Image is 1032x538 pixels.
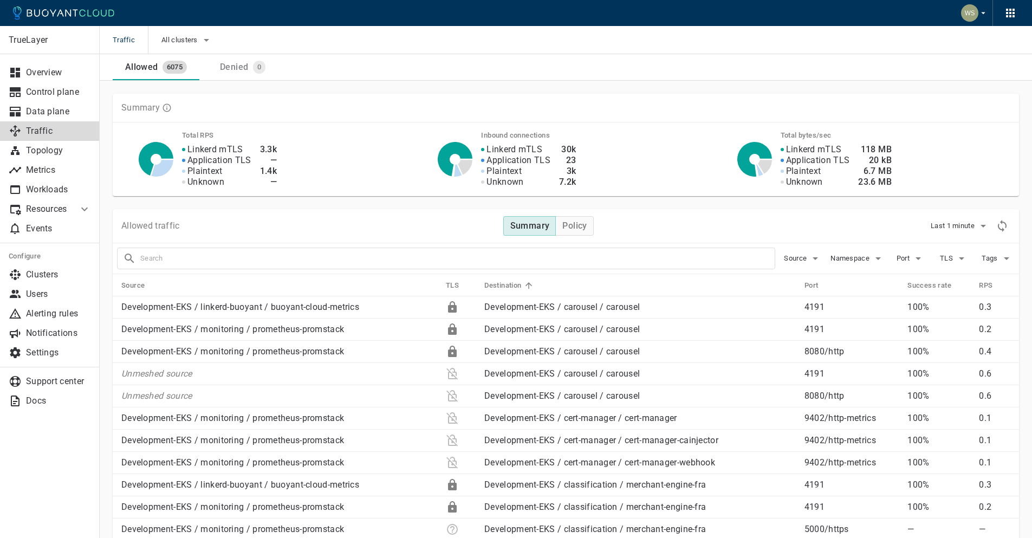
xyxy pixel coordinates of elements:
h4: — [260,177,277,187]
p: 100% [907,324,970,335]
button: Source [784,250,822,267]
a: Development-EKS / carousel / carousel [484,302,640,312]
p: 9402 / http-metrics [804,435,899,446]
h5: RPS [979,281,992,290]
button: Last 1 minute [931,218,990,234]
h5: TLS [446,281,459,290]
h4: 20 kB [858,155,892,166]
p: Summary [121,102,160,113]
span: TLS [446,281,473,290]
h4: 23.6 MB [858,177,892,187]
span: TLS [940,254,955,263]
a: Development-EKS / monitoring / prometheus-promstack [121,457,344,468]
p: Unmeshed source [121,368,437,379]
p: Users [26,289,91,300]
p: 0.1 [979,435,1010,446]
a: Development-EKS / monitoring / prometheus-promstack [121,524,344,534]
p: Events [26,223,91,234]
span: Tags [982,254,999,263]
p: 8080 / http [804,391,899,401]
p: Plaintext [187,166,223,177]
p: TrueLayer [9,35,90,46]
div: Plaintext [446,390,459,403]
p: Overview [26,67,91,78]
p: 0.4 [979,346,1010,357]
p: Docs [26,396,91,406]
p: Plaintext [786,166,821,177]
a: Development-EKS / linkerd-buoyant / buoyant-cloud-metrics [121,479,359,490]
p: 100% [907,391,970,401]
p: 0.6 [979,368,1010,379]
p: Linkerd mTLS [486,144,542,155]
p: Linkerd mTLS [786,144,842,155]
p: Application TLS [486,155,550,166]
a: Development-EKS / monitoring / prometheus-promstack [121,413,344,423]
p: 100% [907,435,970,446]
a: Development-EKS / monitoring / prometheus-promstack [121,346,344,356]
p: Support center [26,376,91,387]
span: All clusters [161,36,200,44]
p: 4191 [804,368,899,379]
p: 0.6 [979,391,1010,401]
p: 9402 / http-metrics [804,457,899,468]
p: Allowed traffic [121,221,180,231]
p: 100% [907,302,970,313]
h4: 6.7 MB [858,166,892,177]
p: 0.2 [979,324,1010,335]
button: Namespace [830,250,885,267]
span: Port [897,254,912,263]
p: Metrics [26,165,91,176]
a: Development-EKS / carousel / carousel [484,324,640,334]
a: Development-EKS / carousel / carousel [484,368,640,379]
h4: Summary [510,221,550,231]
h5: Success rate [907,281,951,290]
a: Allowed6075 [113,54,199,80]
p: Topology [26,145,91,156]
span: Port [804,281,833,290]
span: Traffic [113,26,148,54]
h5: Configure [9,252,91,261]
p: Data plane [26,106,91,117]
div: Plaintext [446,434,459,447]
h4: 118 MB [858,144,892,155]
span: 0 [253,63,265,72]
h4: 3.3k [260,144,277,155]
a: Development-EKS / monitoring / prometheus-promstack [121,502,344,512]
button: Port [893,250,928,267]
p: Linkerd mTLS [187,144,243,155]
a: Development-EKS / classification / merchant-engine-fra [484,524,706,534]
p: Unknown [187,177,224,187]
svg: TLS data is compiled from traffic seen by Linkerd proxies. RPS and TCP bytes reflect both inbound... [162,103,172,113]
div: Plaintext [446,456,459,469]
a: Development-EKS / cert-manager / cert-manager [484,413,677,423]
a: Development-EKS / monitoring / prometheus-promstack [121,435,344,445]
div: Plaintext [446,367,459,380]
button: All clusters [161,32,213,48]
div: Denied [216,57,248,73]
p: 0.1 [979,457,1010,468]
div: Allowed [121,57,158,73]
img: Weichung Shaw [961,4,978,22]
a: Development-EKS / classification / merchant-engine-fra [484,502,706,512]
p: Clusters [26,269,91,280]
h5: Source [121,281,145,290]
a: Denied0 [199,54,286,80]
p: 9402 / http-metrics [804,413,899,424]
span: Source [784,254,809,263]
h4: Policy [562,221,587,231]
button: TLS [937,250,971,267]
p: 4191 [804,324,899,335]
p: 100% [907,479,970,490]
p: 0.1 [979,413,1010,424]
p: Alerting rules [26,308,91,319]
p: 4191 [804,479,899,490]
span: Source [121,281,159,290]
p: 100% [907,413,970,424]
span: Namespace [830,254,872,263]
p: — [907,524,970,535]
p: — [979,524,1010,535]
span: 6075 [163,63,187,72]
a: Development-EKS / carousel / carousel [484,346,640,356]
p: Settings [26,347,91,358]
p: Plaintext [486,166,522,177]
